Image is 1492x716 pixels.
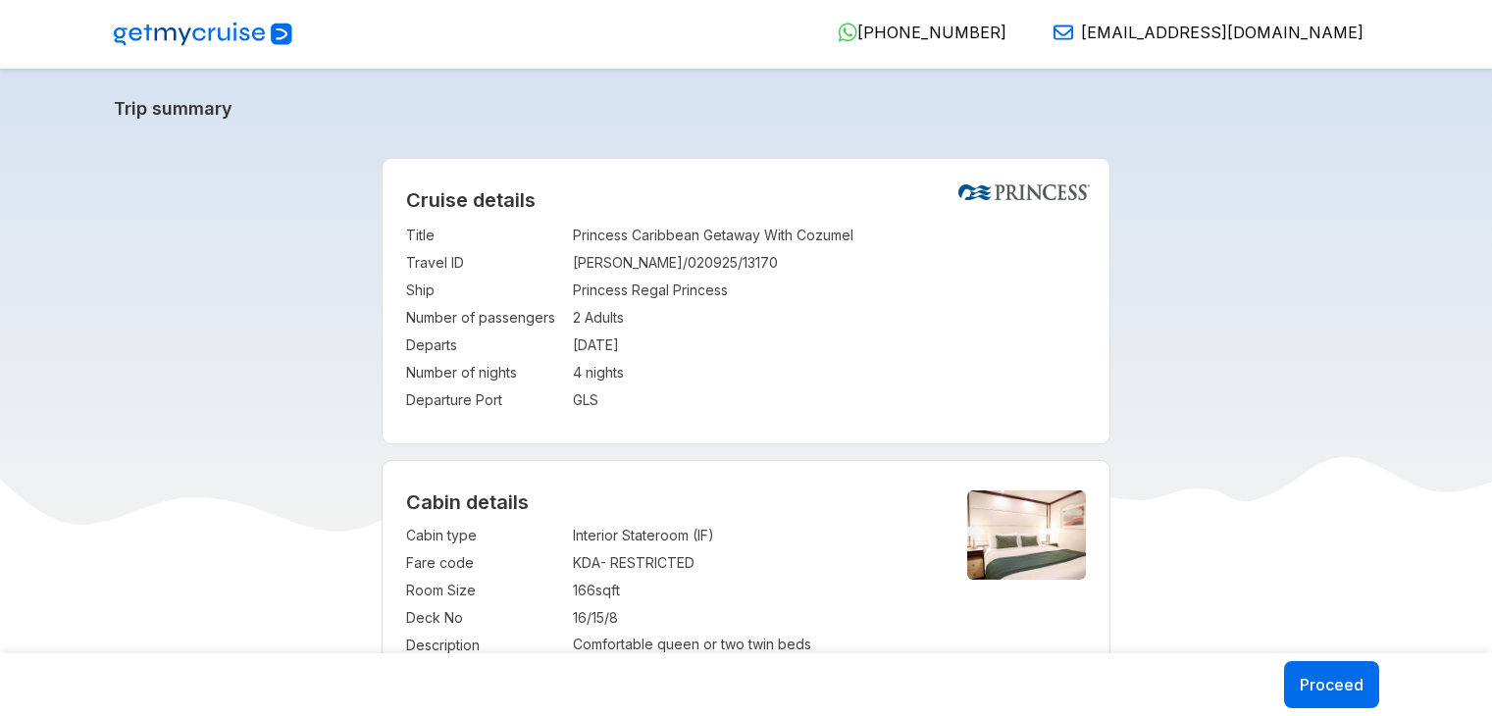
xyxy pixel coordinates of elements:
td: 4 nights [573,359,1086,386]
button: Proceed [1284,661,1379,708]
td: : [563,632,573,659]
div: KDA - RESTRICTED [573,553,934,573]
td: Description [406,632,563,659]
td: Departs [406,332,563,359]
td: Ship [406,277,563,304]
td: Deck No [406,604,563,632]
a: [PHONE_NUMBER] [822,23,1006,42]
td: 16/15/8 [573,604,934,632]
td: : [563,359,573,386]
span: [PHONE_NUMBER] [857,23,1006,42]
td: : [563,277,573,304]
td: Number of nights [406,359,563,386]
img: WhatsApp [838,23,857,42]
td: : [563,522,573,549]
p: Comfortable queen or two twin beds [573,636,934,652]
td: : [563,304,573,332]
td: [PERSON_NAME]/020925/13170 [573,249,1086,277]
td: [DATE] [573,332,1086,359]
td: Departure Port [406,386,563,414]
a: [EMAIL_ADDRESS][DOMAIN_NAME] [1038,23,1363,42]
td: Travel ID [406,249,563,277]
h4: Cabin details [406,490,1086,514]
td: Princess Caribbean Getaway With Cozumel [573,222,1086,249]
td: : [563,549,573,577]
td: : [563,386,573,414]
td: Interior Stateroom (IF) [573,522,934,549]
td: 166 sqft [573,577,934,604]
a: Trip summary [114,98,1379,119]
td: Number of passengers [406,304,563,332]
td: Room Size [406,577,563,604]
td: Fare code [406,549,563,577]
td: : [563,249,573,277]
td: Cabin type [406,522,563,549]
h2: Cruise details [406,188,1086,212]
td: Princess Regal Princess [573,277,1086,304]
td: : [563,577,573,604]
span: [EMAIL_ADDRESS][DOMAIN_NAME] [1081,23,1363,42]
td: : [563,604,573,632]
td: Title [406,222,563,249]
td: 2 Adults [573,304,1086,332]
img: Email [1054,23,1073,42]
td: GLS [573,386,1086,414]
td: : [563,332,573,359]
td: : [563,222,573,249]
